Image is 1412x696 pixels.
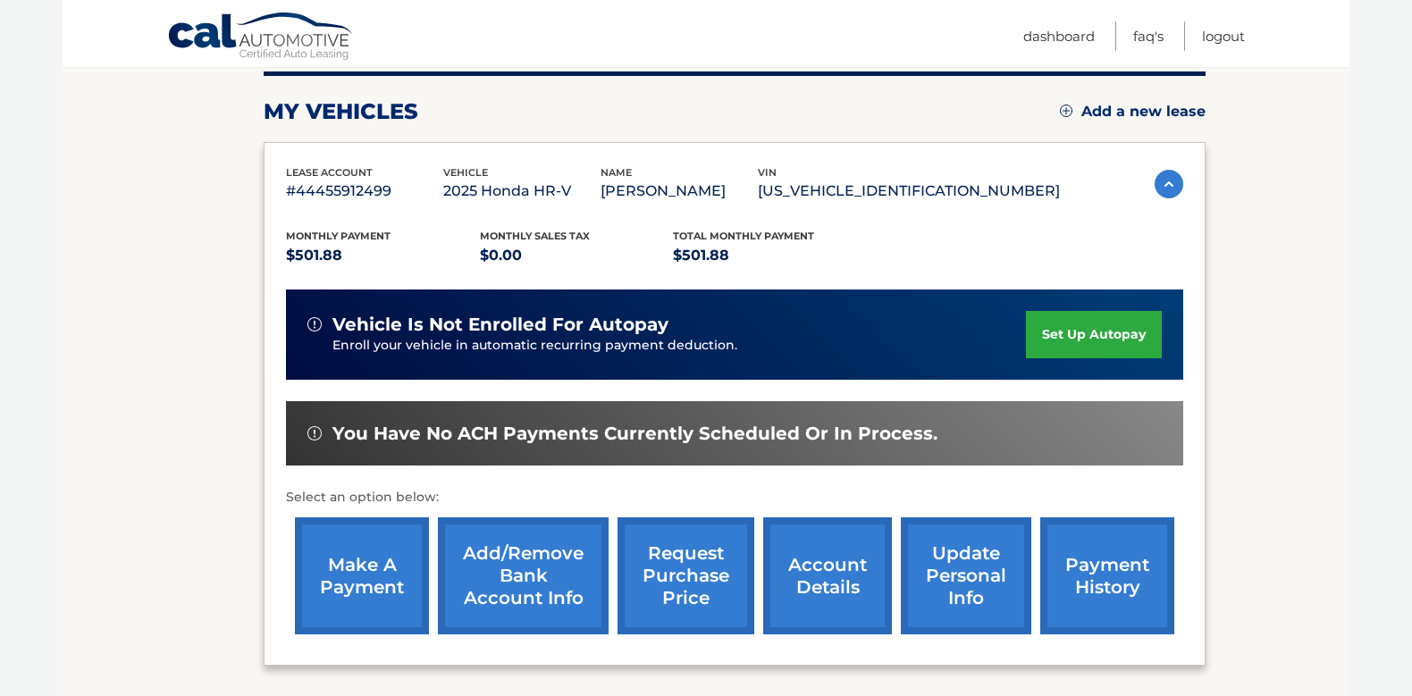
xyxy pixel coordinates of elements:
[286,487,1183,508] p: Select an option below:
[1023,21,1095,51] a: Dashboard
[443,166,488,179] span: vehicle
[673,243,867,268] p: $501.88
[1060,103,1206,121] a: Add a new lease
[332,314,668,336] span: vehicle is not enrolled for autopay
[286,166,373,179] span: lease account
[480,243,674,268] p: $0.00
[443,179,601,204] p: 2025 Honda HR-V
[307,426,322,440] img: alert-white.svg
[286,179,443,204] p: #44455912499
[1060,105,1072,117] img: add.svg
[601,166,632,179] span: name
[901,517,1031,634] a: update personal info
[601,179,758,204] p: [PERSON_NAME]
[1202,21,1245,51] a: Logout
[332,336,1026,356] p: Enroll your vehicle in automatic recurring payment deduction.
[758,166,777,179] span: vin
[264,98,418,125] h2: my vehicles
[758,179,1060,204] p: [US_VEHICLE_IDENTIFICATION_NUMBER]
[286,243,480,268] p: $501.88
[1133,21,1164,51] a: FAQ's
[1155,170,1183,198] img: accordion-active.svg
[1040,517,1174,634] a: payment history
[286,230,391,242] span: Monthly Payment
[438,517,609,634] a: Add/Remove bank account info
[763,517,892,634] a: account details
[1026,311,1162,358] a: set up autopay
[332,423,937,445] span: You have no ACH payments currently scheduled or in process.
[673,230,814,242] span: Total Monthly Payment
[480,230,590,242] span: Monthly sales Tax
[618,517,754,634] a: request purchase price
[307,317,322,331] img: alert-white.svg
[167,12,355,63] a: Cal Automotive
[295,517,429,634] a: make a payment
